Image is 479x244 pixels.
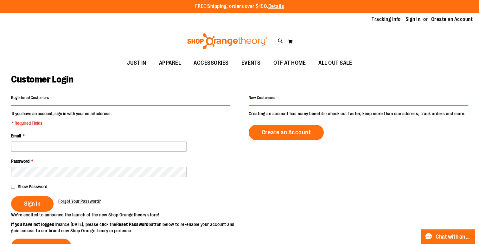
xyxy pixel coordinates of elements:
p: FREE Shipping, orders over $150. [195,3,284,10]
a: Tracking Info [372,16,401,23]
span: Create an Account [262,129,311,136]
span: Show Password [18,184,47,189]
p: since [DATE], please click the button below to re-enable your account and gain access to our bran... [11,221,239,234]
a: Details [268,3,284,9]
p: We’re excited to announce the launch of the new Shop Orangetheory store! [11,212,239,218]
span: * Required Fields [12,120,112,126]
legend: If you have an account, sign in with your email address. [11,110,112,126]
strong: Registered Customers [11,96,49,100]
span: Password [11,159,29,164]
strong: If you have not logged in [11,222,59,227]
button: Chat with an Expert [421,229,476,244]
a: Create an Account [249,125,324,140]
a: Forgot Your Password? [58,198,101,204]
a: Create an Account [431,16,473,23]
p: Creating an account has many benefits: check out faster, keep more than one address, track orders... [249,110,468,117]
span: Customer Login [11,74,73,85]
button: Sign In [11,196,54,212]
a: Sign In [406,16,421,23]
span: EVENTS [241,56,261,70]
span: OTF AT HOME [273,56,306,70]
span: Sign In [24,200,41,207]
span: ALL OUT SALE [318,56,352,70]
span: APPAREL [159,56,181,70]
strong: New Customers [249,96,276,100]
span: JUST IN [127,56,146,70]
span: Email [11,133,21,138]
strong: Reset Password [116,222,149,227]
span: ACCESSORIES [194,56,229,70]
img: Shop Orangetheory [186,33,268,49]
span: Chat with an Expert [436,234,471,240]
